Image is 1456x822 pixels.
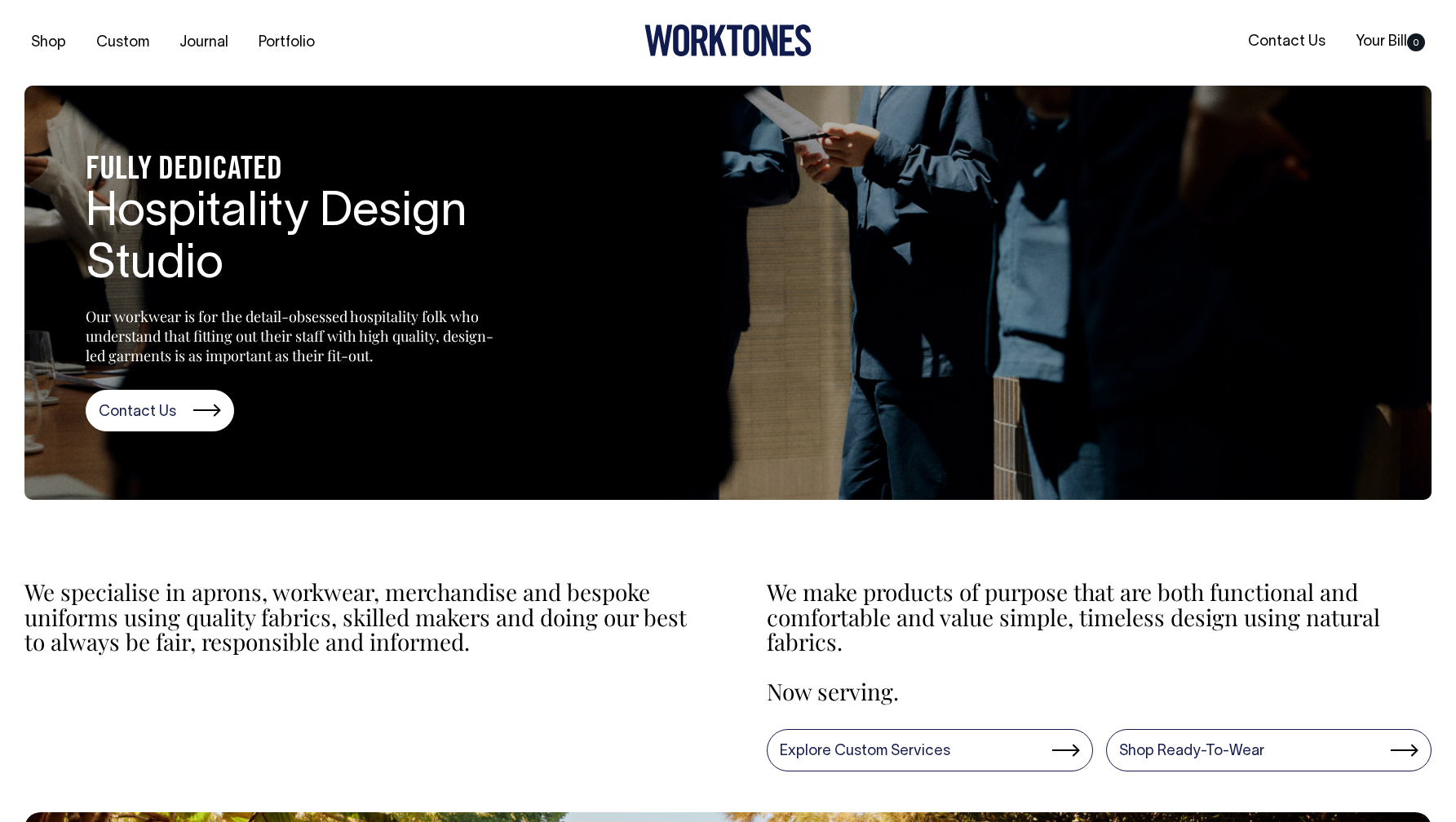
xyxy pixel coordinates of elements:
p: We specialise in aprons, workwear, merchandise and bespoke uniforms using quality fabrics, skille... [24,580,689,655]
a: Custom [90,29,156,56]
a: Contact Us [86,390,234,432]
a: Journal [173,29,235,56]
a: Shop Ready-To-Wear [1106,729,1432,771]
span: 0 [1407,33,1425,51]
h2: Hospitality Design Studio [86,188,575,292]
p: Our workwear is for the detail-obsessed hospitality folk who understand that fitting out their st... [86,307,493,365]
a: Explore Custom Services [767,729,1093,771]
p: We make products of purpose that are both functional and comfortable and value simple, timeless d... [767,580,1432,655]
a: Portfolio [252,29,321,56]
p: Now serving. [767,679,1432,705]
h4: FULLY DEDICATED [86,153,575,188]
a: Your Bill0 [1349,29,1432,55]
a: Contact Us [1241,29,1332,55]
a: Shop [24,29,73,56]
